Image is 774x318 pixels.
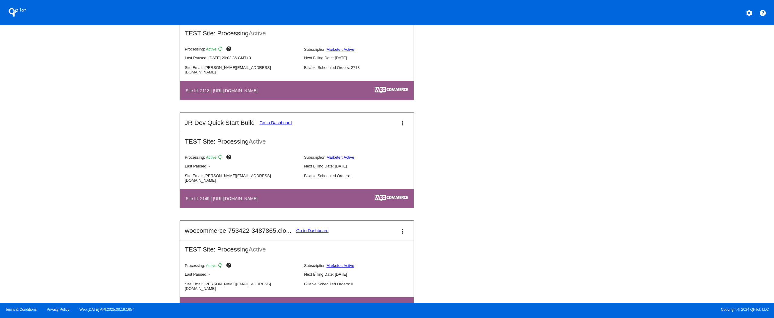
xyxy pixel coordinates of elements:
[226,46,233,53] mat-icon: help
[226,154,233,161] mat-icon: help
[185,46,299,53] p: Processing:
[185,65,299,74] p: Site Email: [PERSON_NAME][EMAIL_ADDRESS][DOMAIN_NAME]
[185,164,299,168] p: Last Paused: -
[375,87,408,93] img: c53aa0e5-ae75-48aa-9bee-956650975ee5
[746,9,753,17] mat-icon: settings
[375,303,408,310] img: c53aa0e5-ae75-48aa-9bee-956650975ee5
[206,155,216,160] span: Active
[180,133,414,145] h2: TEST Site: Processing
[185,154,299,161] p: Processing:
[185,174,299,183] p: Site Email: [PERSON_NAME][EMAIL_ADDRESS][DOMAIN_NAME]
[5,307,37,312] a: Terms & Conditions
[304,282,418,286] p: Billable Scheduled Orders: 0
[759,9,766,17] mat-icon: help
[327,155,354,160] a: Marketer: Active
[217,154,225,161] mat-icon: sync
[375,195,408,201] img: c53aa0e5-ae75-48aa-9bee-956650975ee5
[392,307,769,312] span: Copyright © 2024 QPilot, LLC
[206,47,216,52] span: Active
[249,30,266,37] span: Active
[304,47,418,52] p: Subscription:
[304,174,418,178] p: Billable Scheduled Orders: 1
[217,46,225,53] mat-icon: sync
[186,88,261,93] h4: Site Id: 2113 | [URL][DOMAIN_NAME]
[217,262,225,270] mat-icon: sync
[249,246,266,253] span: Active
[249,138,266,145] span: Active
[226,262,233,270] mat-icon: help
[304,164,418,168] p: Next Billing Date: [DATE]
[186,196,261,201] h4: Site Id: 2149 | [URL][DOMAIN_NAME]
[185,272,299,277] p: Last Paused: -
[185,119,255,126] h2: JR Dev Quick Start Build
[5,6,29,18] h1: QPilot
[327,47,354,52] a: Marketer: Active
[185,262,299,270] p: Processing:
[47,307,70,312] a: Privacy Policy
[304,272,418,277] p: Next Billing Date: [DATE]
[304,155,418,160] p: Subscription:
[259,120,292,125] a: Go to Dashboard
[296,228,329,233] a: Go to Dashboard
[399,228,406,235] mat-icon: more_vert
[304,56,418,60] p: Next Billing Date: [DATE]
[180,241,414,253] h2: TEST Site: Processing
[304,65,418,70] p: Billable Scheduled Orders: 2718
[399,119,406,127] mat-icon: more_vert
[185,56,299,60] p: Last Paused: [DATE] 20:03:36 GMT+3
[80,307,134,312] a: Web:[DATE] API:2025.08.19.1657
[185,282,299,291] p: Site Email: [PERSON_NAME][EMAIL_ADDRESS][DOMAIN_NAME]
[206,263,216,268] span: Active
[180,25,414,37] h2: TEST Site: Processing
[185,227,291,234] h2: woocommerce-753422-3487865.clo...
[327,263,354,268] a: Marketer: Active
[304,263,418,268] p: Subscription:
